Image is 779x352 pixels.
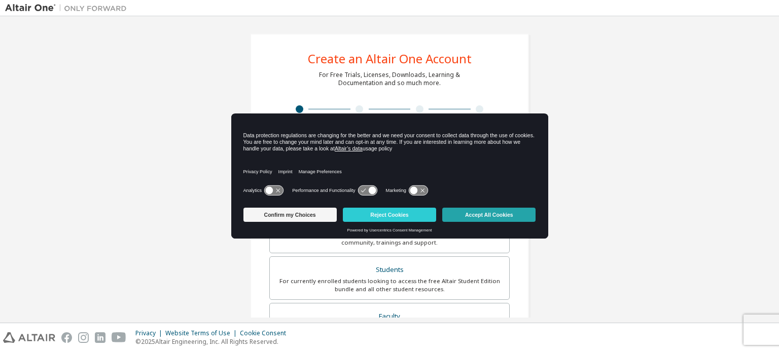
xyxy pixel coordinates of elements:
p: © 2025 Altair Engineering, Inc. All Rights Reserved. [135,337,292,346]
img: facebook.svg [61,332,72,343]
img: altair_logo.svg [3,332,55,343]
div: For Free Trials, Licenses, Downloads, Learning & Documentation and so much more. [319,71,460,87]
img: linkedin.svg [95,332,105,343]
div: Cookie Consent [240,329,292,337]
div: Students [276,263,503,277]
div: Privacy [135,329,165,337]
img: instagram.svg [78,332,89,343]
img: Altair One [5,3,132,13]
div: Create an Altair One Account [308,53,472,65]
div: Website Terms of Use [165,329,240,337]
img: youtube.svg [112,332,126,343]
div: Faculty [276,309,503,324]
div: For currently enrolled students looking to access the free Altair Student Edition bundle and all ... [276,277,503,293]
